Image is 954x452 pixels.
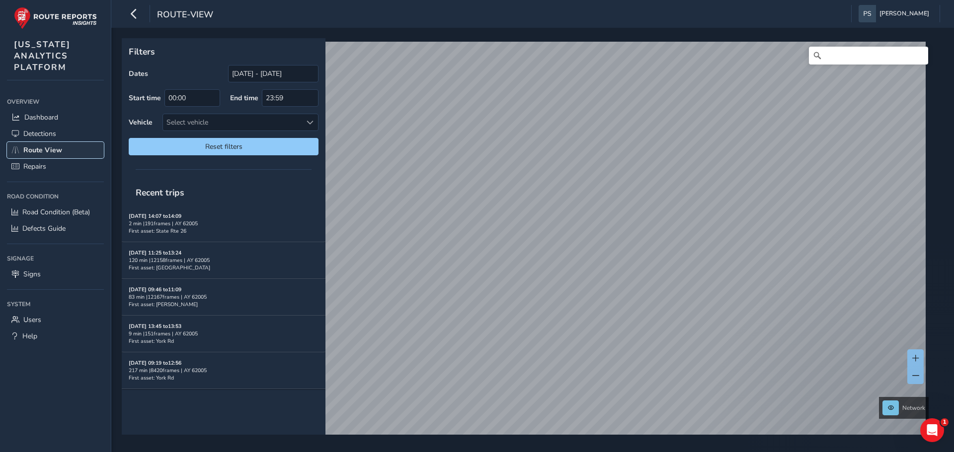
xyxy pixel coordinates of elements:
[14,7,97,29] img: rr logo
[129,138,318,155] button: Reset filters
[129,180,191,205] span: Recent trips
[129,359,181,367] strong: [DATE] 09:19 to 12:56
[23,269,41,279] span: Signs
[879,5,929,22] span: [PERSON_NAME]
[129,374,174,382] span: First asset: York Rd
[129,330,318,337] div: 9 min | 151 frames | AY 62005
[129,212,181,220] strong: [DATE] 14:07 to 14:09
[859,5,933,22] button: [PERSON_NAME]
[14,39,71,73] span: [US_STATE] ANALYTICS PLATFORM
[24,113,58,122] span: Dashboard
[129,45,318,58] p: Filters
[22,331,37,341] span: Help
[7,142,104,158] a: Route View
[7,158,104,175] a: Repairs
[809,47,928,65] input: Search
[941,418,949,426] span: 1
[7,266,104,282] a: Signs
[163,114,302,130] div: Select vehicle
[7,189,104,204] div: Road Condition
[129,257,318,264] div: 120 min | 12158 frames | AY 62005
[22,207,90,217] span: Road Condition (Beta)
[129,264,210,271] span: First asset: [GEOGRAPHIC_DATA]
[129,249,181,257] strong: [DATE] 11:25 to 13:24
[7,312,104,328] a: Users
[157,8,213,22] span: route-view
[129,227,186,235] span: First asset: State Rte 26
[129,301,198,308] span: First asset: [PERSON_NAME]
[7,126,104,142] a: Detections
[129,93,161,103] label: Start time
[129,118,153,127] label: Vehicle
[902,404,925,412] span: Network
[22,224,66,233] span: Defects Guide
[7,94,104,109] div: Overview
[920,418,944,442] iframe: Intercom live chat
[23,162,46,171] span: Repairs
[125,42,926,446] canvas: Map
[129,293,318,301] div: 83 min | 12167 frames | AY 62005
[129,69,148,78] label: Dates
[7,251,104,266] div: Signage
[230,93,258,103] label: End time
[7,328,104,344] a: Help
[7,109,104,126] a: Dashboard
[136,142,311,151] span: Reset filters
[129,220,318,227] div: 2 min | 191 frames | AY 62005
[7,297,104,312] div: System
[23,129,56,138] span: Detections
[129,367,318,374] div: 217 min | 8420 frames | AY 62005
[859,5,876,22] img: diamond-layout
[129,337,174,345] span: First asset: York Rd
[7,220,104,237] a: Defects Guide
[23,145,62,155] span: Route View
[129,286,181,293] strong: [DATE] 09:46 to 11:09
[23,315,41,324] span: Users
[129,323,181,330] strong: [DATE] 13:45 to 13:53
[7,204,104,220] a: Road Condition (Beta)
